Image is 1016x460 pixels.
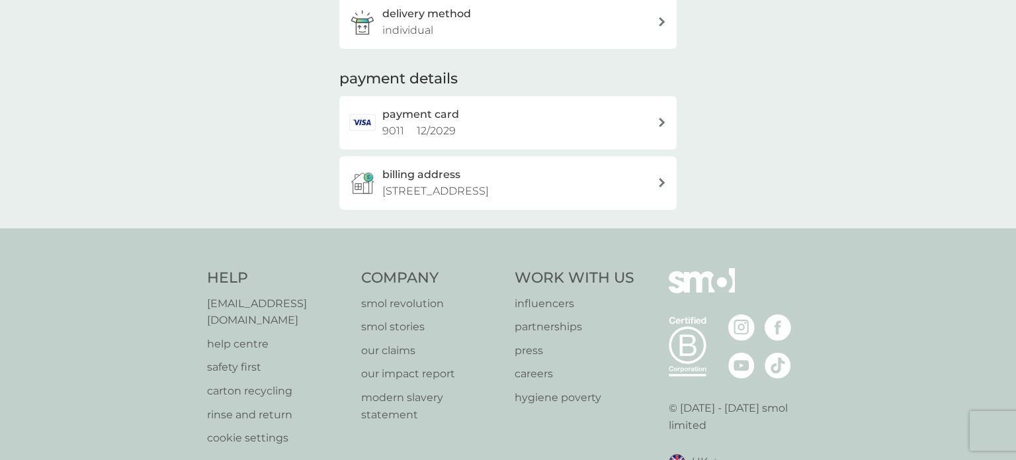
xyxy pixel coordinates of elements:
a: payment card9011 12/2029 [339,96,677,150]
a: press [515,342,634,359]
img: visit the smol Youtube page [728,352,755,379]
a: safety first [207,359,348,376]
a: rinse and return [207,406,348,424]
span: 12 / 2029 [417,124,456,137]
h2: payment card [382,106,459,123]
a: partnerships [515,318,634,336]
a: [EMAIL_ADDRESS][DOMAIN_NAME] [207,295,348,329]
h4: Work With Us [515,268,634,289]
p: [STREET_ADDRESS] [382,183,489,200]
a: influencers [515,295,634,312]
img: smol [669,268,735,313]
a: smol revolution [361,295,502,312]
h2: payment details [339,69,458,89]
a: hygiene poverty [515,389,634,406]
h3: delivery method [382,5,471,23]
h3: billing address [382,166,460,183]
img: visit the smol Tiktok page [765,352,791,379]
a: careers [515,365,634,383]
a: cookie settings [207,430,348,447]
a: carton recycling [207,383,348,400]
img: visit the smol Facebook page [765,314,791,341]
p: individual [382,22,433,39]
button: billing address[STREET_ADDRESS] [339,156,677,210]
a: modern slavery statement [361,389,502,423]
span: 9011 [382,124,404,137]
h4: Company [361,268,502,289]
h4: Help [207,268,348,289]
img: visit the smol Instagram page [728,314,755,341]
p: © [DATE] - [DATE] smol limited [669,400,810,434]
a: help centre [207,336,348,353]
a: our claims [361,342,502,359]
a: our impact report [361,365,502,383]
a: smol stories [361,318,502,336]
